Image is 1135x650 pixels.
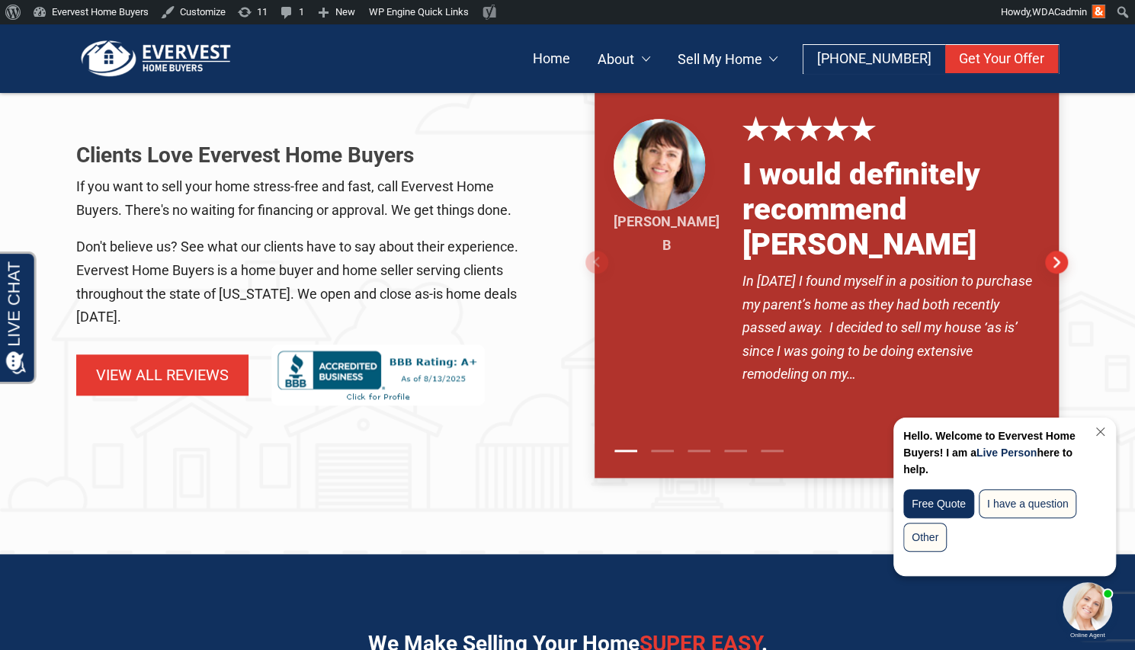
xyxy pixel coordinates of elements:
[945,45,1058,73] a: Get Your Offer
[742,270,1040,386] p: In [DATE] I found myself in a position to purchase my parent’s home as they had both recently pas...
[519,45,584,73] a: Home
[76,175,541,222] p: If you want to sell your home stress-free and fast, call Evervest Home Buyers. There's no waiting...
[1032,6,1087,18] span: WDACadmin
[76,354,248,395] a: View All Reviews
[742,157,1040,262] h4: I would definitely recommend [PERSON_NAME]
[37,12,123,31] span: Opens a chat window
[614,119,705,210] img: Cyndy B
[803,45,945,73] a: [PHONE_NUMBER]
[76,142,541,169] h2: Clients Love Evervest Home Buyers
[876,414,1120,642] iframe: Chat Invitation
[76,40,236,78] img: logo.png
[584,45,664,73] a: About
[271,344,485,405] img: Evervest LLC BBB Business Review
[664,45,792,73] a: Sell My Home
[614,210,720,257] p: [PERSON_NAME] B
[76,235,541,328] p: Don't believe us? See what our clients have to say about their experience. Evervest Home Buyers i...
[817,50,931,66] span: [PHONE_NUMBER]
